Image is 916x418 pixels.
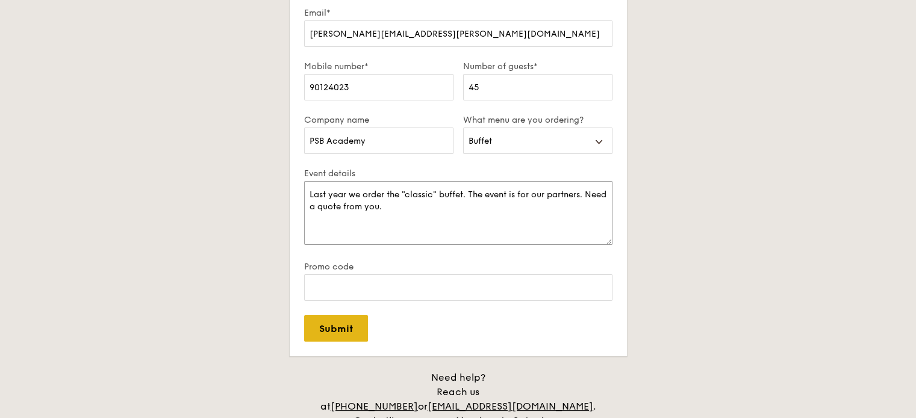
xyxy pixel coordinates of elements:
label: Company name [304,115,453,125]
label: What menu are you ordering? [463,115,612,125]
label: Promo code [304,262,612,272]
a: [EMAIL_ADDRESS][DOMAIN_NAME] [428,401,593,412]
label: Mobile number* [304,61,453,72]
input: Submit [304,315,368,342]
label: Number of guests* [463,61,612,72]
a: [PHONE_NUMBER] [331,401,418,412]
label: Event details [304,168,612,179]
textarea: Let us know details such as your venue address, event time, preferred menu, dietary requirements,... [304,181,612,245]
label: Email* [304,8,612,18]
